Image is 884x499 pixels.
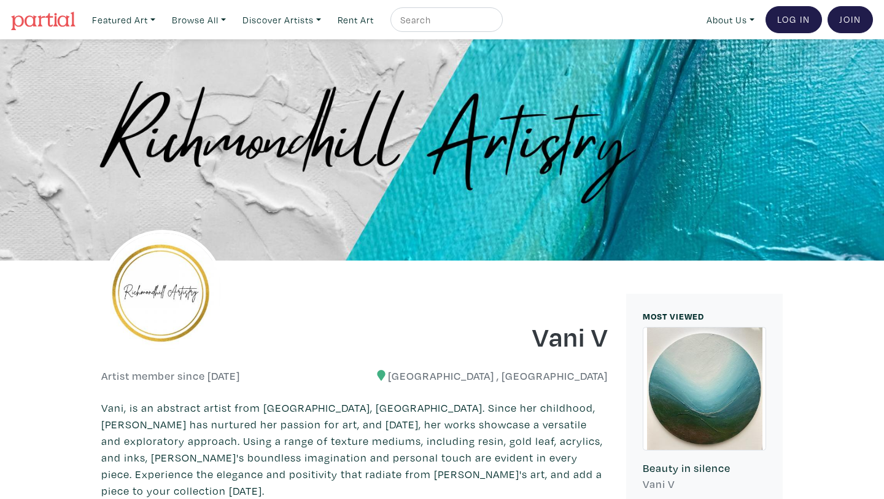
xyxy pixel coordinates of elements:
h6: Beauty in silence [643,462,766,475]
h1: Vani V [364,320,608,353]
img: phpThumb.php [101,230,224,353]
h6: [GEOGRAPHIC_DATA] , [GEOGRAPHIC_DATA] [364,369,608,383]
a: Rent Art [332,7,379,33]
a: Log In [766,6,822,33]
h6: Artist member since [DATE] [101,369,240,383]
p: Vani, is an abstract artist from [GEOGRAPHIC_DATA], [GEOGRAPHIC_DATA]. Since her childhood, [PERS... [101,399,608,499]
a: Featured Art [87,7,161,33]
h6: Vani V [643,477,766,491]
a: Browse All [166,7,231,33]
small: MOST VIEWED [643,310,704,322]
a: Discover Artists [237,7,327,33]
a: About Us [701,7,760,33]
a: Join [828,6,873,33]
input: Search [399,12,491,28]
